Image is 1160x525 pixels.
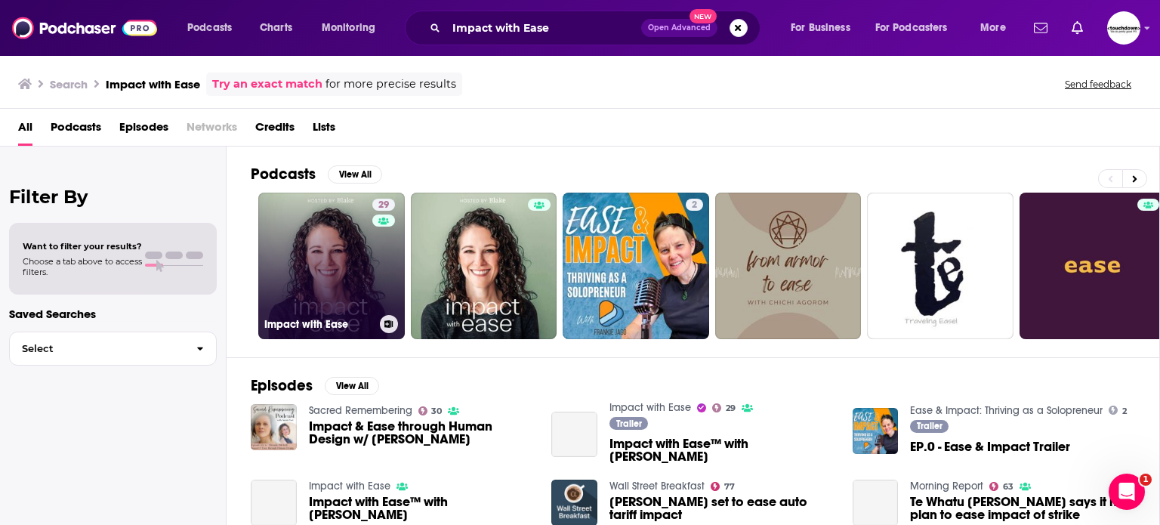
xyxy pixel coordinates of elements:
[23,241,142,252] span: Want to filter your results?
[328,165,382,184] button: View All
[853,408,899,454] img: EP.0 - Ease & Impact Trailer
[970,16,1025,40] button: open menu
[1109,474,1145,510] iframe: Intercom live chat
[260,17,292,39] span: Charts
[609,496,835,521] a: Trump set to ease auto tariff impact
[119,115,168,146] a: Episodes
[258,193,405,339] a: 29Impact with Ease
[106,77,200,91] h3: Impact with Ease
[378,198,389,213] span: 29
[311,16,395,40] button: open menu
[910,440,1070,453] a: EP.0 - Ease & Impact Trailer
[250,16,301,40] a: Charts
[910,496,1135,521] span: Te Whatu [PERSON_NAME] says it has plan to ease impact of strike
[1028,15,1054,41] a: Show notifications dropdown
[264,318,374,331] h3: Impact with Ease
[1140,474,1152,486] span: 1
[325,377,379,395] button: View All
[910,404,1103,417] a: Ease & Impact: Thriving as a Solopreneur
[711,482,735,491] a: 77
[9,186,217,208] h2: Filter By
[910,496,1135,521] a: Te Whatu Ora says it has plan to ease impact of strike
[251,165,316,184] h2: Podcasts
[791,17,850,39] span: For Business
[251,376,313,395] h2: Episodes
[12,14,157,42] img: Podchaser - Follow, Share and Rate Podcasts
[609,496,835,521] span: [PERSON_NAME] set to ease auto tariff impact
[1107,11,1140,45] button: Show profile menu
[609,437,835,463] span: Impact with Ease™ with [PERSON_NAME]
[780,16,869,40] button: open menu
[187,17,232,39] span: Podcasts
[255,115,295,146] a: Credits
[692,198,697,213] span: 2
[980,17,1006,39] span: More
[10,344,184,354] span: Select
[726,405,736,412] span: 29
[865,16,970,40] button: open menu
[313,115,335,146] a: Lists
[51,115,101,146] a: Podcasts
[609,437,835,463] a: Impact with Ease™ with Blake Schofield
[322,17,375,39] span: Monitoring
[325,76,456,93] span: for more precise results
[372,199,395,211] a: 29
[309,420,534,446] a: Impact & Ease through Human Design w/ Miranda Mitchell
[609,480,705,493] a: Wall Street Breakfast
[18,115,32,146] a: All
[309,496,534,521] span: Impact with Ease™ with [PERSON_NAME]
[187,115,237,146] span: Networks
[641,19,717,37] button: Open AdvancedNew
[9,307,217,321] p: Saved Searches
[1122,408,1127,415] span: 2
[989,482,1013,491] a: 63
[309,496,534,521] a: Impact with Ease™ with Blake Schofield
[212,76,322,93] a: Try an exact match
[177,16,251,40] button: open menu
[724,483,735,490] span: 77
[1060,78,1136,91] button: Send feedback
[563,193,709,339] a: 2
[23,256,142,277] span: Choose a tab above to access filters.
[446,16,641,40] input: Search podcasts, credits, & more...
[917,422,942,431] span: Trailer
[616,419,642,428] span: Trailer
[251,404,297,450] img: Impact & Ease through Human Design w/ Miranda Mitchell
[251,165,382,184] a: PodcastsView All
[50,77,88,91] h3: Search
[686,199,703,211] a: 2
[431,408,442,415] span: 30
[1003,483,1013,490] span: 63
[251,376,379,395] a: EpisodesView All
[1107,11,1140,45] span: Logged in as jvervelde
[875,17,948,39] span: For Podcasters
[551,412,597,458] a: Impact with Ease™ with Blake Schofield
[910,480,983,493] a: Morning Report
[419,11,775,45] div: Search podcasts, credits, & more...
[418,406,443,415] a: 30
[309,404,412,417] a: Sacred Remembering
[1066,15,1089,41] a: Show notifications dropdown
[1109,406,1127,415] a: 2
[1107,11,1140,45] img: User Profile
[648,24,711,32] span: Open Advanced
[309,420,534,446] span: Impact & Ease through Human Design w/ [PERSON_NAME]
[609,401,691,414] a: Impact with Ease
[9,332,217,366] button: Select
[712,403,736,412] a: 29
[690,9,717,23] span: New
[309,480,390,493] a: Impact with Ease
